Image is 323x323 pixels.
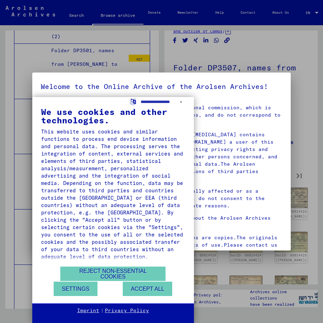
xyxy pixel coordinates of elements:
div: This website uses cookies and similar functions to process end device information and personal da... [41,128,185,260]
a: Privacy Policy [105,307,149,314]
button: Settings [54,282,97,296]
button: Accept all [123,282,172,296]
a: Imprint [77,307,99,314]
div: We use cookies and other technologies. [41,108,185,124]
button: Reject non-essential cookies [60,267,166,281]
